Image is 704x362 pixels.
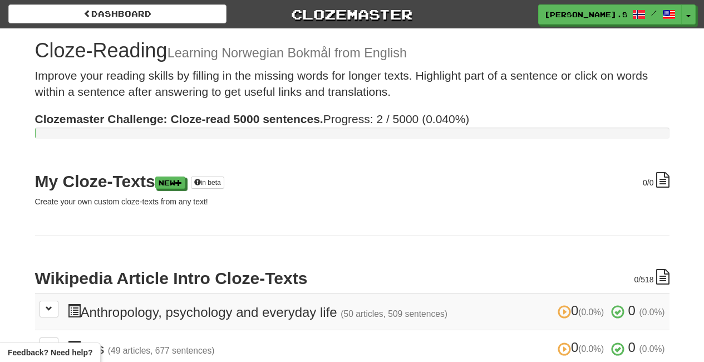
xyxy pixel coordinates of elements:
div: /0 [643,172,669,188]
span: 0 [558,303,608,318]
h2: Wikipedia Article Intro Cloze-Texts [35,269,669,287]
span: Open feedback widget [8,347,92,358]
h2: My Cloze-Texts [35,172,669,190]
a: [PERSON_NAME].s.[PERSON_NAME] / [538,4,682,25]
h3: Anthropology, psychology and everyday life [67,304,665,320]
span: Progress: 2 / 5000 (0.040%) [35,112,470,125]
span: / [651,9,657,17]
h3: Arts [67,340,665,356]
small: (0.0%) [578,307,604,317]
a: in beta [191,177,224,189]
span: 0 [628,303,636,318]
span: [PERSON_NAME].s.[PERSON_NAME] [544,9,627,19]
a: Dashboard [8,4,227,23]
small: (0.0%) [578,344,604,354]
h1: Cloze-Reading [35,40,669,62]
small: Learning Norwegian Bokmål from English [168,46,407,60]
span: 0 [558,340,608,355]
span: 0 [643,178,647,187]
div: /518 [634,269,669,285]
p: Create your own custom cloze-texts from any text! [35,196,669,207]
small: (0.0%) [639,307,665,317]
strong: Clozemaster Challenge: Cloze-read 5000 sentences. [35,112,323,125]
small: (50 articles, 509 sentences) [341,309,447,319]
span: 0 [634,275,638,284]
p: Improve your reading skills by filling in the missing words for longer texts. Highlight part of a... [35,67,669,100]
span: 0 [628,340,636,355]
small: (0.0%) [639,344,665,354]
a: Clozemaster [243,4,461,24]
a: New [155,177,185,189]
small: (49 articles, 677 sentences) [108,346,215,355]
